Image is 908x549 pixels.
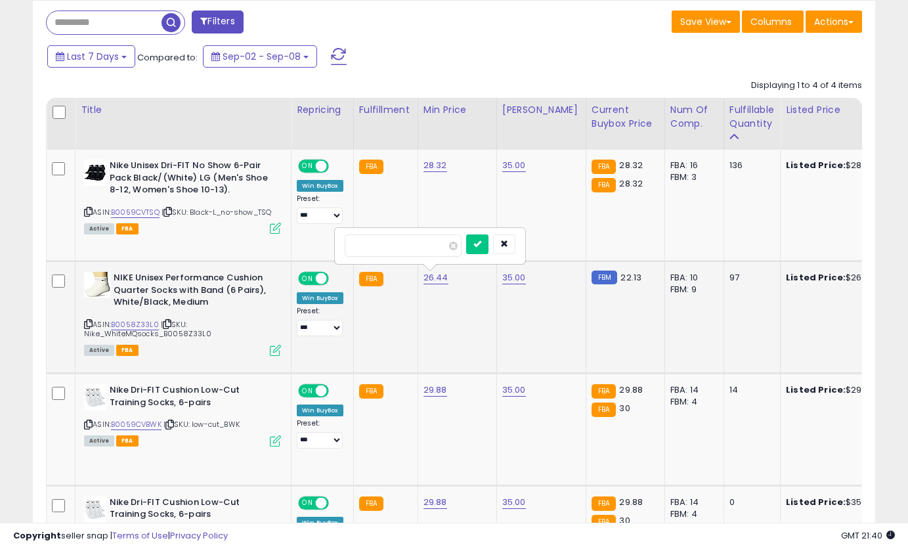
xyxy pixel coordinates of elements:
[110,160,269,200] b: Nike Unisex Dri-FIT No Show 6-Pair Pack Black/(White) LG (Men's Shoe 8-12, Women's Shoe 10-13).
[299,385,316,397] span: ON
[750,15,792,28] span: Columns
[297,419,343,449] div: Preset:
[670,396,714,408] div: FBM: 4
[67,50,119,63] span: Last 7 Days
[786,496,895,508] div: $35.00
[670,103,718,131] div: Num of Comp.
[297,180,343,192] div: Win BuyBox
[327,498,348,509] span: OFF
[786,103,899,117] div: Listed Price
[786,160,895,171] div: $28.32
[84,345,114,356] span: All listings currently available for purchase on Amazon
[670,508,714,520] div: FBM: 4
[163,419,240,429] span: | SKU: low-cut_BWK
[729,160,770,171] div: 136
[359,384,383,399] small: FBA
[729,496,770,508] div: 0
[786,159,846,171] b: Listed Price:
[110,496,269,524] b: Nike Dri-FIT Cushion Low-Cut Training Socks, 6-pairs
[670,284,714,296] div: FBM: 9
[110,384,269,412] b: Nike Dri-FIT Cushion Low-Cut Training Socks, 6-pairs
[114,272,273,312] b: NIKE Unisex Performance Cushion Quarter Socks with Band (6 Pairs), White/Black, Medium
[327,161,348,172] span: OFF
[592,271,617,284] small: FBM
[299,498,316,509] span: ON
[299,273,316,284] span: ON
[786,272,895,284] div: $26.44
[84,223,114,234] span: All listings currently available for purchase on Amazon
[806,11,862,33] button: Actions
[297,292,343,304] div: Win BuyBox
[84,160,281,232] div: ASIN:
[670,160,714,171] div: FBA: 16
[170,529,228,542] a: Privacy Policy
[841,529,895,542] span: 2025-09-16 21:40 GMT
[137,51,198,64] span: Compared to:
[423,103,491,117] div: Min Price
[729,103,775,131] div: Fulfillable Quantity
[84,384,106,410] img: 41mcsG7JH5L._SL40_.jpg
[502,103,580,117] div: [PERSON_NAME]
[13,530,228,542] div: seller snap | |
[742,11,804,33] button: Columns
[786,496,846,508] b: Listed Price:
[327,385,348,397] span: OFF
[116,435,139,447] span: FBA
[619,177,643,190] span: 28.32
[111,207,160,218] a: B0059CVTSQ
[84,496,106,523] img: 41mcsG7JH5L._SL40_.jpg
[423,384,447,397] a: 29.88
[619,402,630,414] span: 30
[592,403,616,417] small: FBA
[223,50,301,63] span: Sep-02 - Sep-08
[359,160,383,174] small: FBA
[84,435,114,447] span: All listings currently available for purchase on Amazon
[112,529,168,542] a: Terms of Use
[81,103,286,117] div: Title
[592,160,616,174] small: FBA
[751,79,862,92] div: Displaying 1 to 4 of 4 items
[502,384,526,397] a: 35.00
[116,223,139,234] span: FBA
[84,272,110,297] img: 41XMFwz1GYL._SL40_.jpg
[670,171,714,183] div: FBM: 3
[729,272,770,284] div: 97
[297,103,348,117] div: Repricing
[297,405,343,416] div: Win BuyBox
[502,496,526,509] a: 35.00
[423,271,448,284] a: 26.44
[116,345,139,356] span: FBA
[786,271,846,284] b: Listed Price:
[786,384,895,396] div: $29.88
[297,194,343,224] div: Preset:
[299,161,316,172] span: ON
[729,384,770,396] div: 14
[592,103,659,131] div: Current Buybox Price
[192,11,243,33] button: Filters
[672,11,740,33] button: Save View
[592,496,616,511] small: FBA
[619,159,643,171] span: 28.32
[359,272,383,286] small: FBA
[47,45,135,68] button: Last 7 Days
[359,496,383,511] small: FBA
[203,45,317,68] button: Sep-02 - Sep-08
[84,384,281,445] div: ASIN:
[162,207,271,217] span: | SKU: Black-L_no-show_TSQ
[786,384,846,396] b: Listed Price:
[592,178,616,192] small: FBA
[502,159,526,172] a: 35.00
[592,384,616,399] small: FBA
[670,496,714,508] div: FBA: 14
[423,159,447,172] a: 28.32
[84,319,211,339] span: | SKU: Nike_WhiteMQsocks_B0058Z33L0
[84,160,106,186] img: 41Icpuj9XcL._SL40_.jpg
[670,272,714,284] div: FBA: 10
[502,271,526,284] a: 35.00
[423,496,447,509] a: 29.88
[84,272,281,355] div: ASIN:
[327,273,348,284] span: OFF
[619,384,643,396] span: 29.88
[111,419,162,430] a: B0059CVBWK
[620,271,641,284] span: 22.13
